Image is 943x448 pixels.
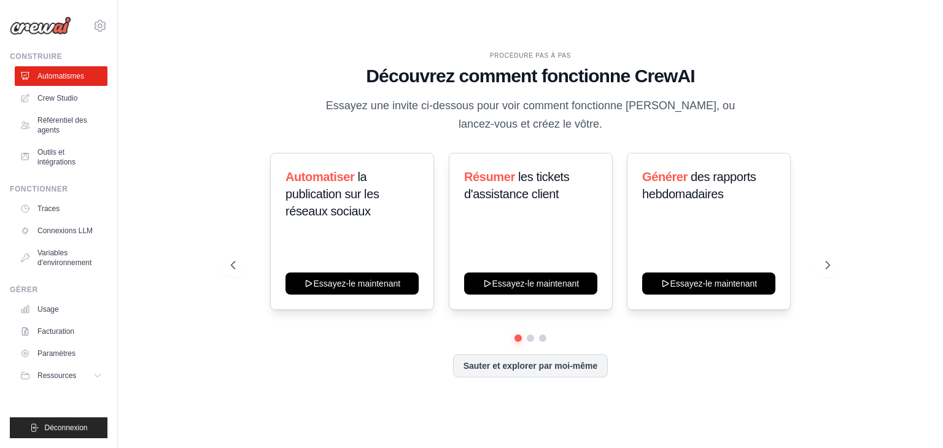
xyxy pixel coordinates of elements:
[37,226,93,235] font: Connexions LLM
[15,366,107,385] button: Ressources
[15,142,107,172] a: Outils et intégrations
[37,204,60,213] font: Traces
[15,110,107,140] a: Référentiel des agents
[37,371,76,380] font: Ressources
[492,279,579,288] font: Essayez-le maintenant
[464,361,598,371] font: Sauter et explorer par moi-même
[314,279,401,288] font: Essayez-le maintenant
[642,170,688,183] font: Générer
[37,349,76,358] font: Paramètres
[15,322,107,341] a: Facturation
[10,417,107,438] button: Déconnexion
[15,66,107,86] a: Automatismes
[285,272,419,295] button: Essayez-le maintenant
[285,170,379,218] font: la publication sur les réseaux sociaux
[285,170,354,183] font: Automatiser
[44,423,87,432] font: Déconnexion
[15,88,107,108] a: Crew Studio
[326,99,735,129] font: Essayez une invite ci-dessous pour voir comment fonctionne [PERSON_NAME], ou lancez-vous et créez...
[10,285,38,294] font: Gérer
[37,148,76,166] font: Outils et intégrations
[37,116,87,134] font: Référentiel des agents
[15,221,107,241] a: Connexions LLM
[10,52,62,61] font: Construire
[37,94,77,102] font: Crew Studio
[464,272,597,295] button: Essayez-le maintenant
[37,249,91,267] font: Variables d'environnement
[37,305,59,314] font: Usage
[10,17,71,35] img: Logo
[642,170,756,201] font: des rapports hebdomadaires
[15,243,107,272] a: Variables d'environnement
[15,299,107,319] a: Usage
[670,279,758,288] font: Essayez-le maintenant
[464,170,515,183] font: Résumer
[366,66,694,86] font: Découvrez comment fonctionne CrewAI
[37,327,74,336] font: Facturation
[642,272,775,295] button: Essayez-le maintenant
[15,199,107,218] a: Traces
[453,354,608,377] button: Sauter et explorer par moi-même
[464,170,569,201] font: les tickets d'assistance client
[10,185,68,193] font: Fonctionner
[15,344,107,363] a: Paramètres
[37,72,84,80] font: Automatismes
[490,52,572,59] font: PROCÉDURE PAS À PAS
